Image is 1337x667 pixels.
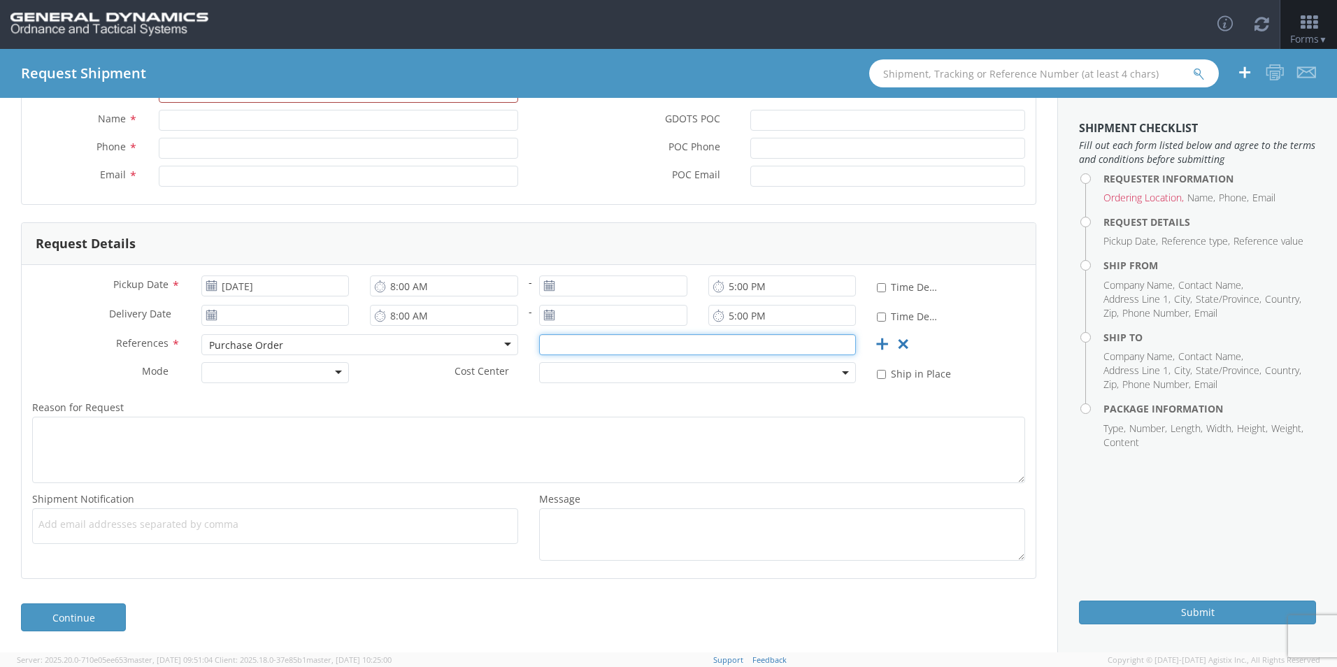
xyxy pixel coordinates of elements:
li: Zip [1103,306,1119,320]
span: Client: 2025.18.0-37e85b1 [215,654,392,665]
h3: Request Details [36,237,136,251]
span: ▼ [1319,34,1327,45]
li: Type [1103,422,1126,436]
li: Content [1103,436,1139,450]
input: Time Definite [877,313,886,322]
li: Zip [1103,378,1119,392]
input: Time Definite [877,283,886,292]
li: Name [1187,191,1215,205]
li: Email [1252,191,1275,205]
span: Fill out each form listed below and agree to the terms and conditions before submitting [1079,138,1316,166]
h4: Package Information [1103,403,1316,414]
span: Add email addresses separated by comma [38,517,512,531]
li: Reference type [1161,234,1230,248]
li: Address Line 1 [1103,364,1171,378]
span: GDOTS POC [665,112,720,128]
li: Contact Name [1178,278,1243,292]
li: State/Province [1196,364,1261,378]
h4: Requester Information [1103,173,1316,184]
span: master, [DATE] 10:25:00 [306,654,392,665]
li: Pickup Date [1103,234,1158,248]
label: Ship in Place [877,365,954,381]
span: Message [539,492,580,505]
h4: Ship From [1103,260,1316,271]
li: Country [1265,364,1301,378]
span: POC Email [672,168,720,184]
li: Email [1194,378,1217,392]
li: Phone Number [1122,306,1191,320]
li: City [1174,292,1192,306]
h4: Request Shipment [21,66,146,81]
label: Time Definite [877,308,941,324]
span: Shipment Notification [32,492,134,505]
span: Pickup Date [113,278,169,291]
li: Length [1171,422,1203,436]
span: Reason for Request [32,401,124,414]
span: Forms [1290,32,1327,45]
span: POC Phone [668,140,720,156]
span: References [116,336,169,350]
input: Ship in Place [877,370,886,379]
li: Number [1129,422,1167,436]
span: Delivery Date [109,307,171,323]
span: Server: 2025.20.0-710e05ee653 [17,654,213,665]
span: Cost Center [455,364,509,380]
li: Height [1237,422,1268,436]
span: Copyright © [DATE]-[DATE] Agistix Inc., All Rights Reserved [1108,654,1320,666]
li: Country [1265,292,1301,306]
h4: Ship To [1103,332,1316,343]
li: Phone Number [1122,378,1191,392]
li: City [1174,364,1192,378]
h4: Request Details [1103,217,1316,227]
li: Company Name [1103,278,1175,292]
label: Time Definite [877,278,941,294]
li: State/Province [1196,292,1261,306]
h3: Shipment Checklist [1079,122,1316,135]
span: Name [98,112,126,125]
li: Reference value [1234,234,1303,248]
li: Contact Name [1178,350,1243,364]
li: Width [1206,422,1234,436]
span: Phone [96,140,126,153]
a: Support [713,654,743,665]
span: master, [DATE] 09:51:04 [127,654,213,665]
img: gd-ots-0c3321f2eb4c994f95cb.png [10,13,208,36]
li: Company Name [1103,350,1175,364]
div: Purchase Order [209,338,283,352]
span: Mode [142,364,169,378]
button: Submit [1079,601,1316,624]
li: Ordering Location [1103,191,1184,205]
span: Email [100,168,126,181]
li: Phone [1219,191,1249,205]
li: Weight [1271,422,1303,436]
input: Shipment, Tracking or Reference Number (at least 4 chars) [869,59,1219,87]
li: Address Line 1 [1103,292,1171,306]
a: Continue [21,603,126,631]
li: Email [1194,306,1217,320]
a: Feedback [752,654,787,665]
